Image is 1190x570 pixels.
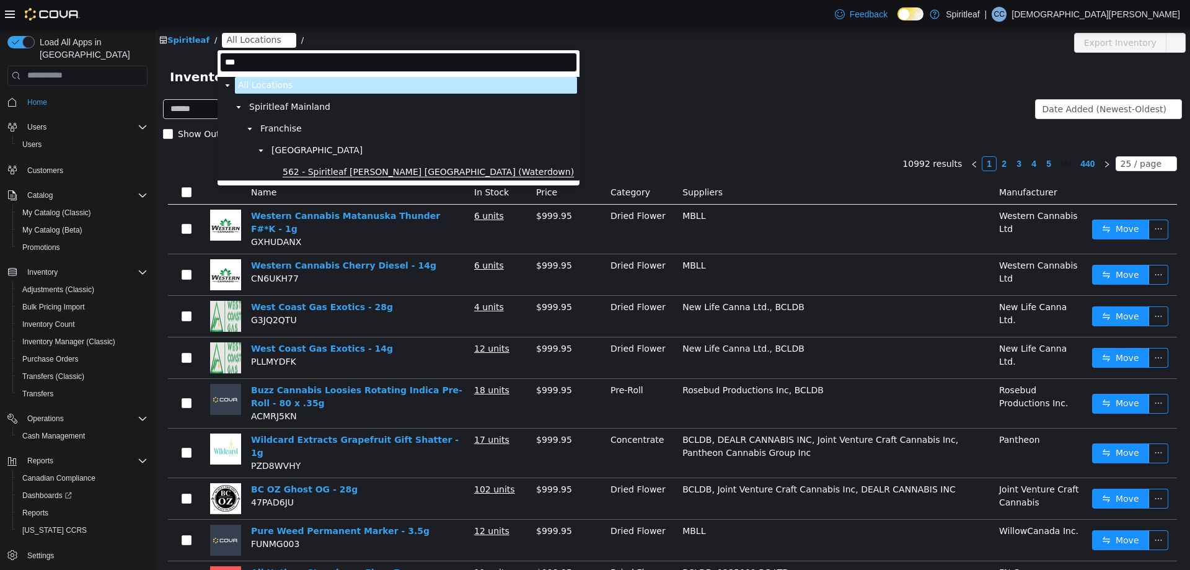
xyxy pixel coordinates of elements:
a: West Coast Gas Exotics - 14g [96,315,238,325]
span: [US_STATE] CCRS [22,525,87,535]
i: icon: caret-down [81,76,87,82]
a: My Catalog (Beta) [17,223,87,238]
button: Inventory Manager (Classic) [12,333,152,350]
button: Inventory Count [12,316,152,333]
button: icon: ellipsis [1011,4,1031,24]
span: Reports [27,456,53,466]
a: Buzz Cannabis Loosies Rotating Indica Pre-Roll - 80 x .35g [96,357,307,380]
span: Customers [22,162,148,177]
li: Next 5 Pages [901,128,921,143]
button: Bulk Pricing Import [12,298,152,316]
button: Reports [2,452,152,470]
span: Franchise [105,95,147,105]
li: 10992 results [747,128,807,143]
img: Wildcard Extracts Grapefruit Gift Shatter - 1g hero shot [55,405,86,436]
span: Spiritleaf Mainland [91,70,422,87]
img: Buzz Cannabis Loosies Rotating Indica Pre-Roll - 80 x .35g placeholder [55,355,86,386]
span: Promotions [17,240,148,255]
span: Canadian Compliance [17,471,148,486]
span: All Locations [71,4,126,18]
span: BCLDB, DEALR CANNABIS INC, Joint Venture Craft Cannabis Inc, Pantheon Cannabis Group Inc [527,406,803,429]
img: Western Cannabis Cherry Diesel - 14g hero shot [55,231,86,262]
span: My Catalog (Beta) [22,225,82,235]
button: Reports [22,453,58,468]
span: All Locations [80,48,422,65]
p: Spiritleaf [946,7,979,22]
span: Settings [27,551,54,561]
li: Previous Page [812,128,827,143]
button: Customers [2,161,152,179]
span: $999.95 [381,232,417,242]
a: Western Cannabis Matanuska Thunder F#*K - 1g [96,182,285,205]
td: Dried Flower [451,309,522,350]
button: Transfers (Classic) [12,368,152,385]
button: icon: swapMove [937,236,994,256]
span: My Catalog (Classic) [22,208,91,218]
span: Joint Venture Craft Cannabis [844,456,924,479]
span: Price [381,159,402,169]
u: 4 units [319,274,349,283]
div: Christian C [992,7,1007,22]
span: CC [994,7,1005,22]
button: Purchase Orders [12,350,152,368]
span: Inventory Count [17,317,148,332]
span: In Stock [319,159,354,169]
span: Purchase Orders [17,352,148,367]
span: Home [27,97,47,107]
span: New Life Canna Ltd., BCLDB [527,315,650,325]
img: All Nations Strawberry Fizz - 7g hero shot [55,538,86,569]
button: My Catalog (Beta) [12,221,152,239]
span: Inventory [22,265,148,280]
span: Inventory Count [22,319,75,329]
img: Western Cannabis Matanuska Thunder F#*K - 1g hero shot [55,181,86,212]
img: West Coast Gas Exotics - 28g hero shot [55,272,86,303]
span: GXHUDANX [96,208,146,218]
img: West Coast Gas Exotics - 14g hero shot [55,314,86,345]
p: [DEMOGRAPHIC_DATA][PERSON_NAME] [1011,7,1180,22]
u: 12 units [319,497,355,507]
button: Users [2,118,152,136]
u: 11 units [319,539,355,549]
span: Reports [22,508,48,518]
span: $999.95 [381,357,417,367]
span: Cash Management [17,429,148,443]
button: Operations [22,411,69,426]
span: New Life Canna Ltd. [844,274,912,296]
span: Catalog [22,188,148,203]
span: WillowCanada Inc. [844,497,923,507]
span: Washington CCRS [17,523,148,538]
a: 440 [922,128,943,142]
span: My Catalog (Beta) [17,223,148,238]
span: Operations [27,414,64,424]
i: icon: caret-down [92,97,98,104]
button: icon: swapMove [937,278,994,298]
span: [GEOGRAPHIC_DATA] [117,117,208,127]
span: $999.95 [381,497,417,507]
span: 562 - Spiritleaf [PERSON_NAME] [GEOGRAPHIC_DATA] (Waterdown) [128,138,419,149]
span: Dashboards [17,488,148,503]
span: My Catalog (Classic) [17,205,148,220]
span: Promotions [22,243,60,252]
i: icon: caret-down [103,119,109,125]
a: BC OZ Ghost OG - 28g [96,456,203,466]
span: PZD8WVHY [96,432,146,442]
span: Feedback [850,8,888,20]
a: 1 [827,128,841,142]
span: $999.95 [381,539,417,549]
span: $999.95 [381,406,417,416]
a: Canadian Compliance [17,471,100,486]
img: BC OZ Ghost OG - 28g hero shot [55,455,86,486]
a: West Coast Gas Exotics - 28g [96,274,238,283]
li: 440 [921,128,944,143]
p: | [985,7,987,22]
span: BCLDB, 1235009 BC LTD [527,539,634,549]
button: [US_STATE] CCRS [12,522,152,539]
a: Promotions [17,240,65,255]
button: icon: ellipsis [994,319,1013,339]
span: $999.95 [381,182,417,192]
button: Cash Management [12,427,152,445]
span: FN Canna [844,539,886,549]
a: All Nations Strawberry Fizz - 7g [96,539,251,549]
i: icon: left [816,132,823,140]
